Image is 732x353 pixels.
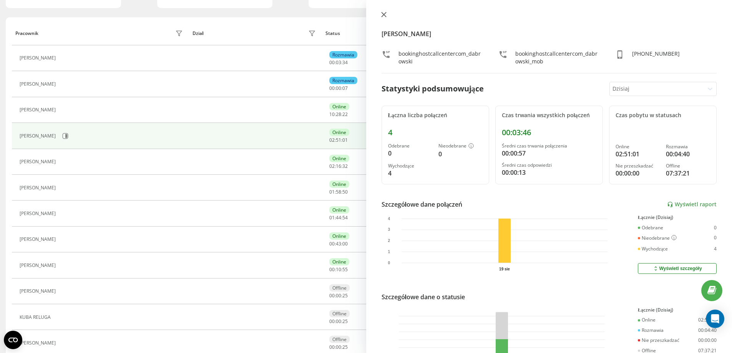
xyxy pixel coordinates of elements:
div: Łącznie (Dzisiaj) [638,215,717,220]
div: Czas pobytu w statusach [616,112,710,119]
text: 0 [388,261,390,265]
div: 00:00:00 [698,338,717,343]
span: 02 [329,137,335,143]
span: 16 [336,163,341,169]
div: Wychodzące [638,246,668,252]
span: 55 [342,266,348,273]
div: bookinghostcallcentercom_dabrowski [398,50,483,65]
div: [PERSON_NAME] [20,107,58,113]
div: Średni czas trwania połączenia [502,143,596,149]
div: [PERSON_NAME] [20,133,58,139]
div: Wyświetl szczegóły [652,265,702,272]
div: Wychodzące [388,163,432,169]
div: [PERSON_NAME] [20,340,58,346]
div: : : [329,345,348,350]
div: [PERSON_NAME] [20,263,58,268]
div: [PERSON_NAME] [20,211,58,216]
span: 28 [336,111,341,118]
div: : : [329,164,348,169]
div: Offline [666,163,710,169]
span: 10 [336,266,341,273]
div: Online [638,317,656,323]
div: : : [329,293,348,298]
text: 19 sie [499,267,510,271]
div: Łączna liczba połączeń [388,112,483,119]
div: : : [329,241,348,247]
div: Łącznie (Dzisiaj) [638,307,717,313]
div: : : [329,267,348,272]
button: Wyświetl szczegóły [638,263,717,274]
div: : : [329,112,348,117]
div: [PHONE_NUMBER] [632,50,680,65]
h4: [PERSON_NAME] [382,29,717,38]
span: 00 [329,85,335,91]
div: Offline [329,310,350,317]
span: 01 [342,137,348,143]
div: Online [329,129,349,136]
span: 01 [329,189,335,195]
span: 00 [329,292,335,299]
span: 34 [342,59,348,66]
span: 00 [329,240,335,247]
span: 00 [342,240,348,247]
span: 50 [342,189,348,195]
div: [PERSON_NAME] [20,55,58,61]
div: Online [329,103,349,110]
div: Nieodebrane [438,143,483,149]
div: [PERSON_NAME] [20,81,58,87]
div: Rozmawia [638,328,664,333]
div: 07:37:21 [666,169,710,178]
span: 25 [342,318,348,325]
span: 10 [329,111,335,118]
span: 00 [329,318,335,325]
div: Średni czas odpowiedzi [502,162,596,168]
span: 00 [336,292,341,299]
span: 00 [329,344,335,350]
span: 25 [342,344,348,350]
div: KUBA RELUGA [20,315,53,320]
div: 00:00:57 [502,149,596,158]
div: Nie przeszkadzać [616,163,660,169]
div: Online [329,155,349,162]
div: 0 [438,149,483,159]
div: Nie przeszkadzać [638,338,679,343]
div: 0 [714,235,717,241]
div: Pracownik [15,31,38,36]
div: 0 [714,225,717,230]
div: [PERSON_NAME] [20,185,58,191]
span: 25 [342,292,348,299]
text: 3 [388,228,390,232]
div: [PERSON_NAME] [20,237,58,242]
span: 00 [336,318,341,325]
span: 00 [336,344,341,350]
div: 00:04:40 [666,149,710,159]
span: 22 [342,111,348,118]
span: 01 [329,214,335,221]
div: Nieodebrane [638,235,677,241]
div: Online [616,144,660,149]
div: Rozmawia [666,144,710,149]
div: Rozmawia [329,51,357,58]
div: Dział [193,31,203,36]
span: 00 [329,266,335,273]
div: Szczegółowe dane o statusie [382,292,465,302]
div: Szczegółowe dane połączeń [382,200,463,209]
div: Czas trwania wszystkich połączeń [502,112,596,119]
div: 02:51:01 [616,149,660,159]
div: Odebrane [388,143,432,149]
text: 1 [388,250,390,254]
text: 4 [388,217,390,221]
span: 51 [336,137,341,143]
div: 4 [714,246,717,252]
span: 54 [342,214,348,221]
div: Offline [329,336,350,343]
span: 44 [336,214,341,221]
div: Status [325,31,340,36]
div: Online [329,258,349,265]
div: 00:03:46 [502,128,596,137]
div: : : [329,215,348,220]
span: 00 [329,59,335,66]
a: Wyświetl raport [667,201,717,208]
div: Rozmawia [329,77,357,84]
div: [PERSON_NAME] [20,159,58,164]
